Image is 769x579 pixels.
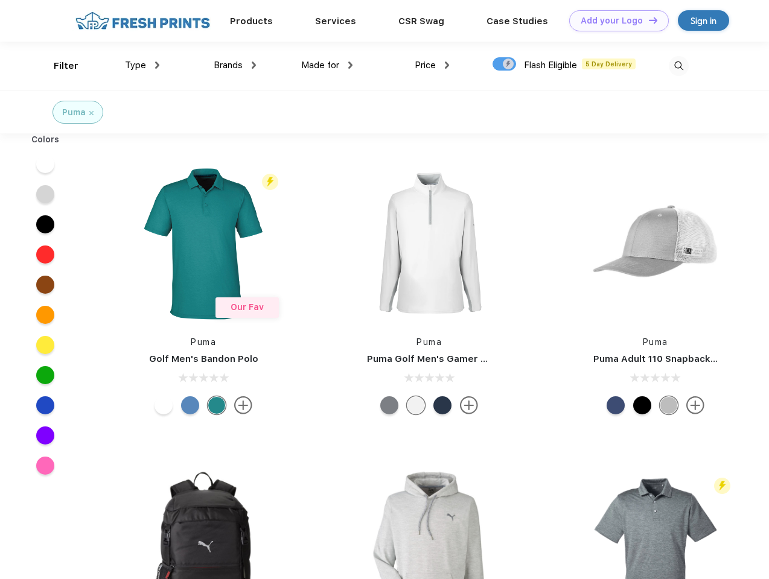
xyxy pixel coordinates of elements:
img: dropdown.png [155,62,159,69]
div: Green Lagoon [208,396,226,414]
div: Colors [22,133,69,146]
img: filter_cancel.svg [89,111,94,115]
img: more.svg [234,396,252,414]
a: Puma Golf Men's Gamer Golf Quarter-Zip [367,353,558,364]
img: more.svg [686,396,704,414]
span: Made for [301,60,339,71]
img: dropdown.png [445,62,449,69]
div: Add your Logo [581,16,643,26]
img: fo%20logo%202.webp [72,10,214,31]
div: Bright White [407,396,425,414]
img: func=resize&h=266 [123,163,284,324]
span: Type [125,60,146,71]
div: Lake Blue [181,396,199,414]
img: func=resize&h=266 [349,163,509,324]
img: dropdown.png [348,62,353,69]
img: DT [649,17,657,24]
img: more.svg [460,396,478,414]
div: Quarry with Brt Whit [660,396,678,414]
a: Products [230,16,273,27]
span: Our Fav [231,302,264,312]
a: Puma [191,337,216,347]
div: Quiet Shade [380,396,398,414]
img: desktop_search.svg [669,56,689,76]
div: Bright White [155,396,173,414]
div: Peacoat Qut Shd [607,396,625,414]
div: Pma Blk Pma Blk [633,396,651,414]
span: Price [415,60,436,71]
a: Puma [416,337,442,347]
div: Puma [62,106,86,119]
div: Filter [54,59,78,73]
a: Puma [643,337,668,347]
div: Navy Blazer [433,396,452,414]
a: Golf Men's Bandon Polo [149,353,258,364]
a: Services [315,16,356,27]
a: CSR Swag [398,16,444,27]
span: Brands [214,60,243,71]
img: dropdown.png [252,62,256,69]
span: Flash Eligible [524,60,577,71]
a: Sign in [678,10,729,31]
div: Sign in [691,14,716,28]
img: flash_active_toggle.svg [714,478,730,494]
span: 5 Day Delivery [582,59,636,69]
img: flash_active_toggle.svg [262,174,278,190]
img: func=resize&h=266 [575,163,736,324]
